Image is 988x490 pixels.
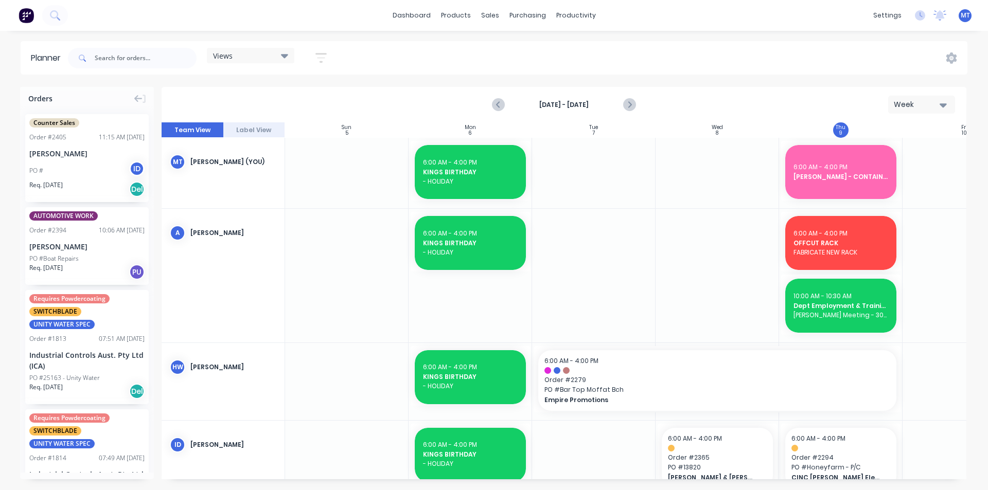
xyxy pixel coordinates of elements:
div: Planner [31,52,66,64]
div: [PERSON_NAME] [29,148,145,159]
div: [PERSON_NAME] [190,228,276,238]
div: [PERSON_NAME] [190,440,276,449]
div: Thu [836,124,845,131]
span: PO # Honeyfarm - P/C [791,463,890,472]
span: PO # 13820 [668,463,767,472]
div: 07:49 AM [DATE] [99,453,145,463]
span: OFFCUT RACK [793,239,888,248]
span: [PERSON_NAME] & [PERSON_NAME] Electrical [668,473,757,482]
div: 6 [468,131,472,136]
span: - HOLIDAY [423,382,518,391]
span: CINC [PERSON_NAME] Electrical [791,473,880,482]
span: Order # 2294 [791,453,890,462]
span: Orders [28,93,52,104]
span: 6:00 AM - 4:00 PM [793,162,848,171]
div: Mon [465,124,476,131]
div: Wed [712,124,723,131]
span: KINGS BIRTHDAY [423,239,518,248]
span: Dept Employment & Training - [PERSON_NAME] - 0436 812 644 [793,301,888,311]
div: 07:51 AM [DATE] [99,334,145,343]
div: Fri [961,124,967,131]
span: - HOLIDAY [423,459,518,468]
span: 6:00 AM - 4:00 PM [423,362,477,371]
div: 10:06 AM [DATE] [99,226,145,235]
div: Week [894,99,941,110]
span: Order # 2279 [544,375,890,385]
span: 6:00 AM - 4:00 PM [423,440,477,449]
div: [PERSON_NAME] [190,362,276,372]
span: Counter Sales [29,118,79,128]
div: mt [170,154,185,170]
div: PO # [29,166,43,175]
div: ID [170,437,185,452]
span: [PERSON_NAME] Meeting - 30 mins [793,311,888,320]
span: 6:00 AM - 4:00 PM [423,229,477,238]
span: 6:00 AM - 4:00 PM [791,434,845,443]
span: PO # Bar Top Moffat Bch [544,385,890,394]
div: products [436,8,476,23]
a: dashboard [387,8,436,23]
span: FABRICATE NEW RACK [793,248,888,257]
input: Search for orders... [95,48,197,68]
span: Order # 2365 [668,453,767,462]
div: Order # 2394 [29,226,66,235]
div: Order # 1813 [29,334,66,343]
div: Order # 1814 [29,453,66,463]
img: Factory [19,8,34,23]
div: sales [476,8,504,23]
div: 9 [839,131,842,136]
div: Order # 2405 [29,133,66,142]
span: AUTOMOTIVE WORK [29,211,98,221]
button: Team View [162,122,223,138]
div: 11:15 AM [DATE] [99,133,145,142]
span: Req. [DATE] [29,383,63,392]
span: MT [961,11,970,20]
span: 10:00 AM - 10:30 AM [793,292,852,300]
div: Del [129,384,145,399]
span: [PERSON_NAME] - CONTAINER COMPLETE [793,172,888,182]
div: Tue [589,124,598,131]
strong: [DATE] - [DATE] [513,100,615,110]
div: [PERSON_NAME] (You) [190,157,276,167]
span: Empire Promotions [544,395,856,405]
button: Label View [223,122,285,138]
div: 5 [345,131,348,136]
span: 6:00 AM - 4:00 PM [423,158,477,167]
span: Req. [DATE] [29,263,63,273]
div: PO #Boat Repairs [29,254,79,263]
span: UNITY WATER SPEC [29,320,95,329]
span: Requires Powdercoating [29,294,110,303]
span: - HOLIDAY [423,177,518,186]
div: A [170,225,185,241]
span: 6:00 AM - 4:00 PM [668,434,722,443]
span: - HOLIDAY [423,248,518,257]
div: productivity [551,8,601,23]
div: PO #25163 - Unity Water [29,373,100,383]
div: Sun [342,124,351,131]
div: settings [868,8,907,23]
div: ID [129,161,145,176]
span: 6:00 AM - 4:00 PM [544,356,598,365]
span: SWITCHBLADE [29,307,81,316]
span: Req. [DATE] [29,180,63,190]
span: Requires Powdercoating [29,413,110,423]
span: KINGS BIRTHDAY [423,450,518,459]
div: 7 [592,131,595,136]
div: 10 [962,131,967,136]
span: UNITY WATER SPEC [29,439,95,448]
span: Views [213,50,233,61]
div: PU [129,264,145,280]
div: purchasing [504,8,551,23]
div: [PERSON_NAME] [29,241,145,252]
span: SWITCHBLADE [29,426,81,435]
span: KINGS BIRTHDAY [423,372,518,382]
span: 6:00 AM - 4:00 PM [793,229,848,238]
div: Del [129,182,145,197]
div: 8 [716,131,718,136]
span: KINGS BIRTHDAY [423,168,518,177]
div: Industrial Controls Aust. Pty Ltd (ICA) [29,350,145,371]
div: HW [170,359,185,375]
button: Week [888,96,955,114]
